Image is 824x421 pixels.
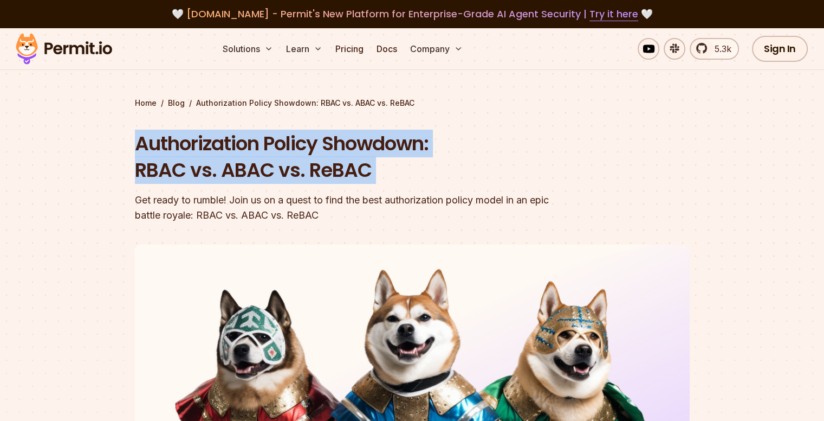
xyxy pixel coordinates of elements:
a: Docs [372,38,401,60]
button: Solutions [218,38,277,60]
div: / / [135,98,690,109]
span: [DOMAIN_NAME] - Permit's New Platform for Enterprise-Grade AI Agent Security | [186,7,638,21]
img: Permit logo [11,30,117,67]
a: Sign In [752,36,808,62]
div: Get ready to rumble! Join us on a quest to find the best authorization policy model in an epic ba... [135,193,551,223]
a: Home [135,98,157,109]
div: 🤍 🤍 [26,7,798,22]
button: Learn [282,38,327,60]
a: 5.3k [690,38,739,60]
h1: Authorization Policy Showdown: RBAC vs. ABAC vs. ReBAC [135,130,551,184]
a: Blog [168,98,185,109]
a: Pricing [331,38,368,60]
a: Try it here [589,7,638,21]
span: 5.3k [708,42,731,55]
button: Company [406,38,467,60]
